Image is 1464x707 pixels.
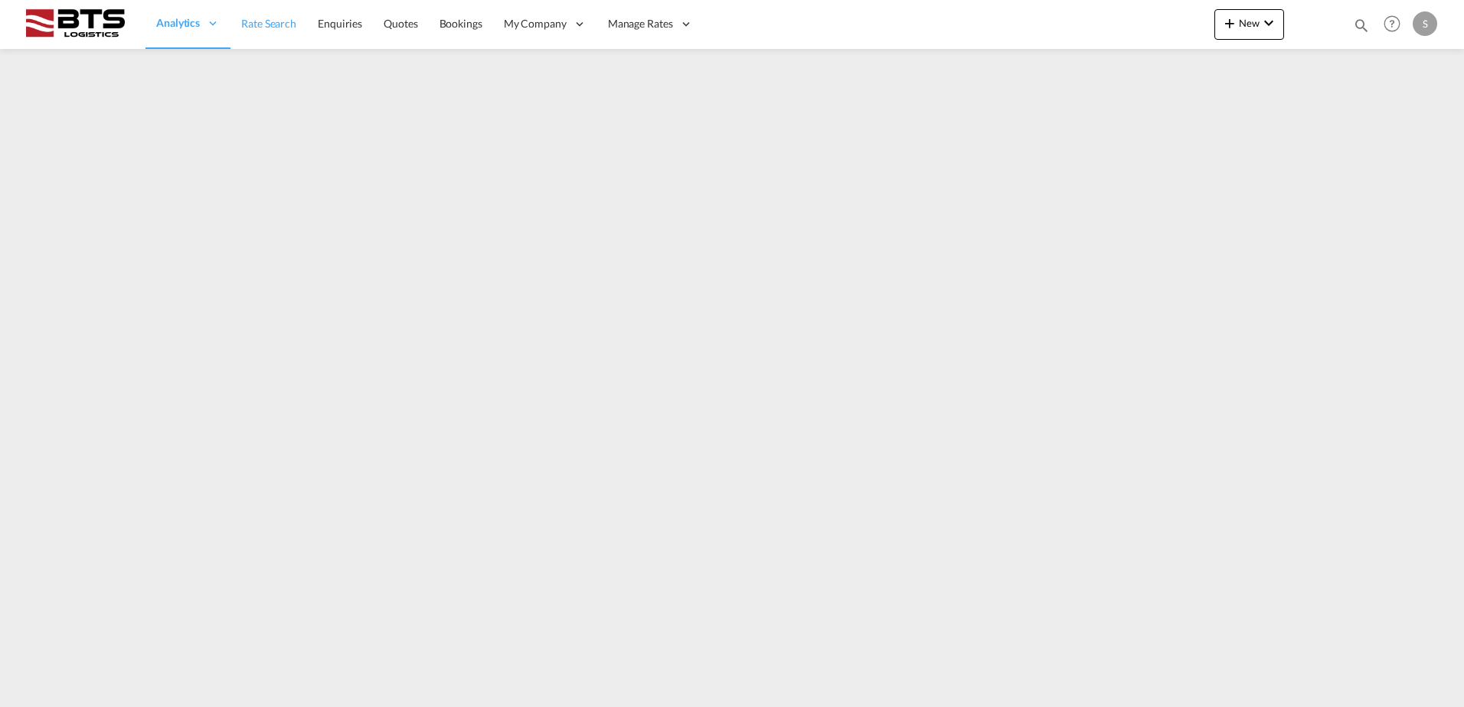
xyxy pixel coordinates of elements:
[1260,14,1278,32] md-icon: icon-chevron-down
[1353,17,1370,34] md-icon: icon-magnify
[384,17,417,30] span: Quotes
[1379,11,1413,38] div: Help
[1413,11,1437,36] div: S
[241,17,296,30] span: Rate Search
[504,16,567,31] span: My Company
[608,16,673,31] span: Manage Rates
[318,17,362,30] span: Enquiries
[23,7,126,41] img: cdcc71d0be7811ed9adfbf939d2aa0e8.png
[1221,17,1278,29] span: New
[1221,14,1239,32] md-icon: icon-plus 400-fg
[1353,17,1370,40] div: icon-magnify
[1214,9,1284,40] button: icon-plus 400-fgNewicon-chevron-down
[156,15,200,31] span: Analytics
[440,17,482,30] span: Bookings
[1379,11,1405,37] span: Help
